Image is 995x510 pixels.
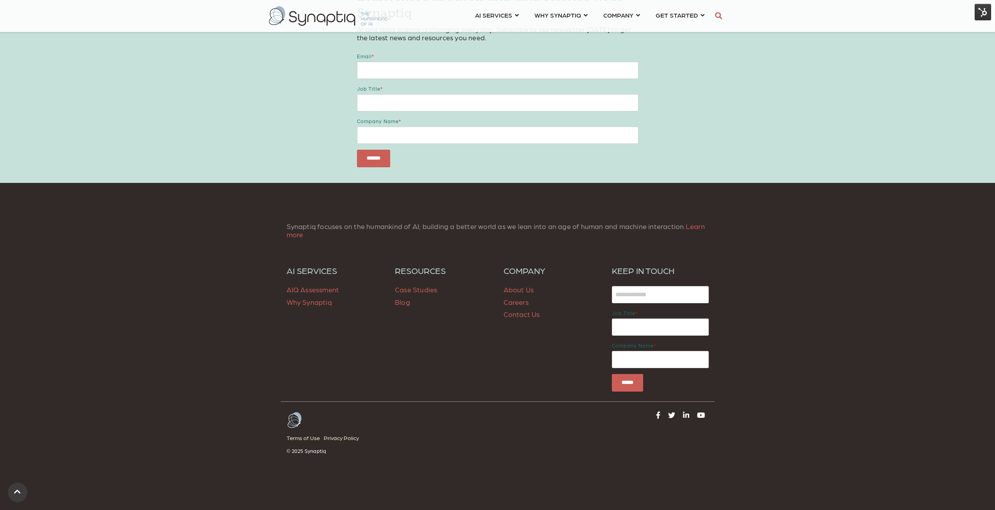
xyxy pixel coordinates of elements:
[395,285,437,293] a: Case Studies
[287,298,332,306] a: Why Synaptiq
[475,10,512,20] span: AI SERVICES
[395,265,492,276] a: RESOURCES
[287,265,384,276] a: AI SERVICES
[603,8,640,22] a: COMPANY
[287,433,324,443] a: Terms of Use
[287,285,339,293] a: AIQ Assessment
[357,118,399,124] span: Company name
[504,285,534,293] a: About Us
[287,433,492,448] div: Navigation Menu
[357,86,380,91] span: Job title
[287,412,302,429] img: Arctic-White Butterfly logo
[612,310,635,316] span: Job title
[504,310,540,318] a: Contact Us
[504,265,601,276] a: COMPANY
[357,53,372,59] span: Email
[287,222,705,239] span: Synaptiq focuses on the humankind of AI; building a better world as we lean into an age of human ...
[612,265,709,276] h6: KEEP IN TOUCH
[357,25,638,42] p: AI and data science is changing every day. Subscribe to our newsletter [DATE] to get the latest n...
[504,298,529,306] a: Careers
[534,10,581,20] span: WHY SYNAPTIQ
[975,4,991,20] img: HubSpot Tools Menu Toggle
[612,342,654,348] span: Company name
[656,10,698,20] span: GET STARTED
[656,8,705,22] a: GET STARTED
[534,8,588,22] a: WHY SYNAPTIQ
[467,2,712,30] nav: menu
[287,222,705,239] a: Learn more
[324,433,363,443] a: Privacy Policy
[395,298,410,306] a: Blog
[287,448,492,454] p: © 2025 Synaptiq
[269,6,387,26] img: synaptiq logo-2
[603,10,633,20] span: COMPANY
[475,8,519,22] a: AI SERVICES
